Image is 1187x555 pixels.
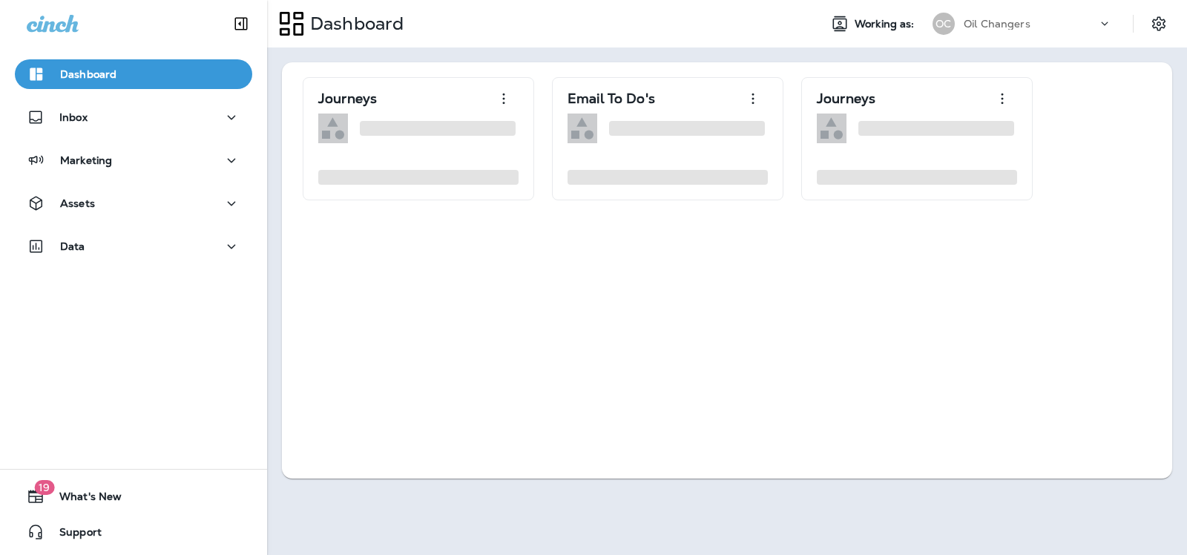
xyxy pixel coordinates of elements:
p: Data [60,240,85,252]
button: Collapse Sidebar [220,9,262,39]
button: Inbox [15,102,252,132]
button: Support [15,517,252,547]
p: Journeys [817,91,875,106]
button: Settings [1145,10,1172,37]
button: 19What's New [15,482,252,511]
div: OC [933,13,955,35]
p: Email To Do's [568,91,655,106]
button: Dashboard [15,59,252,89]
button: Assets [15,188,252,218]
p: Dashboard [304,13,404,35]
span: What's New [45,490,122,508]
span: Support [45,526,102,544]
p: Journeys [318,91,377,106]
span: Working as: [855,18,918,30]
p: Dashboard [60,68,116,80]
p: Oil Changers [964,18,1030,30]
p: Marketing [60,154,112,166]
button: Data [15,231,252,261]
p: Inbox [59,111,88,123]
button: Marketing [15,145,252,175]
p: Assets [60,197,95,209]
span: 19 [34,480,54,495]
